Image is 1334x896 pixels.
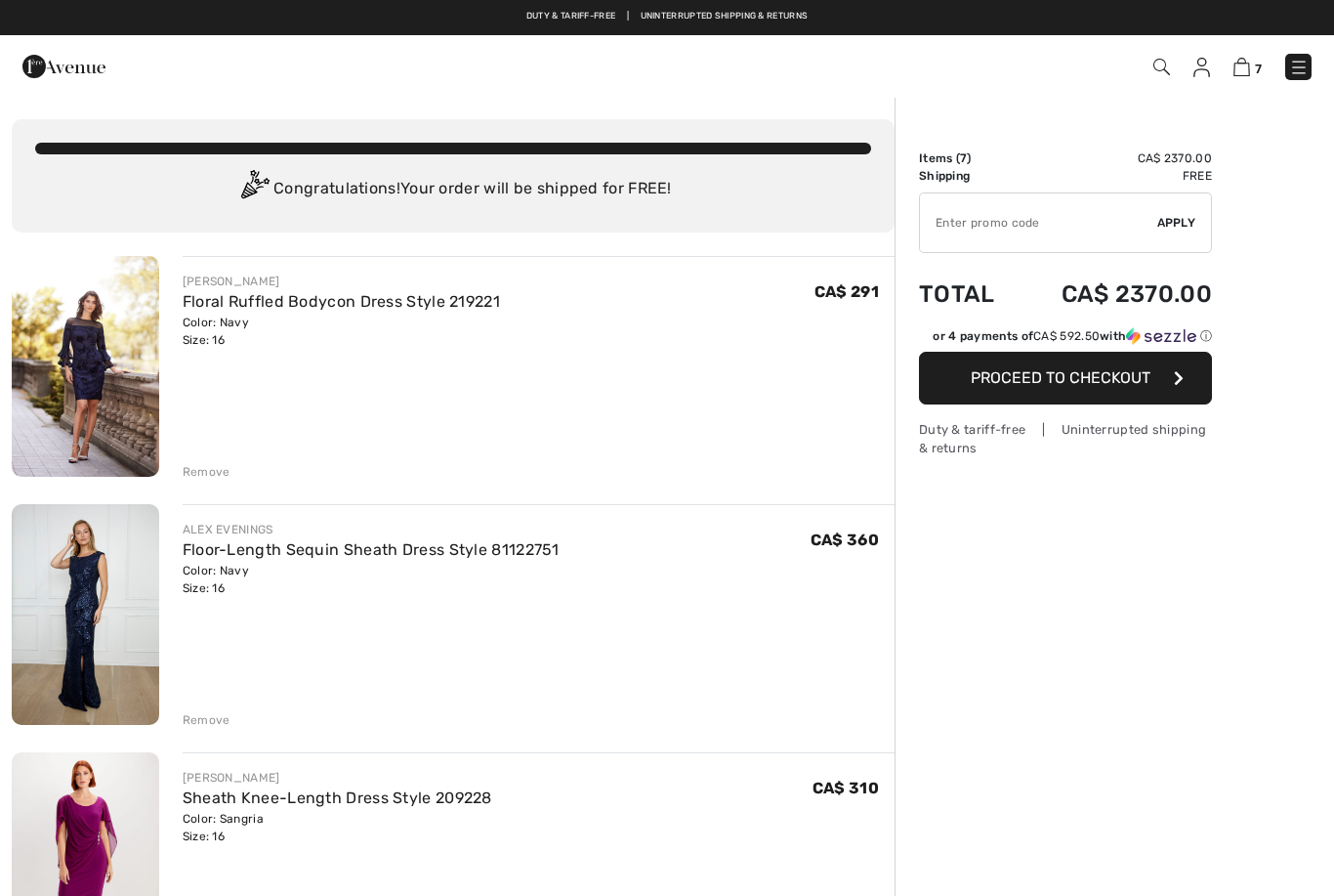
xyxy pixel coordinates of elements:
[1193,58,1210,77] img: My Info
[919,352,1212,405] button: Proceed to Checkout
[1153,59,1170,75] img: Search
[1233,58,1250,76] img: Shopping Bag
[183,562,560,597] div: Color: Navy Size: 16
[183,769,492,787] div: [PERSON_NAME]
[1017,149,1212,167] td: CA$ 2370.00
[1255,62,1262,76] span: 7
[919,420,1212,457] div: Duty & tariff-free | Uninterrupted shipping & returns
[1126,327,1196,345] img: Sezzle
[1017,261,1212,327] td: CA$ 2370.00
[22,56,105,74] a: 1ère Avenue
[183,810,492,845] div: Color: Sangria Size: 16
[22,47,105,86] img: 1ère Avenue
[814,282,879,301] span: CA$ 291
[813,779,879,797] span: CA$ 310
[12,504,159,725] img: Floor-Length Sequin Sheath Dress Style 81122751
[971,368,1150,387] span: Proceed to Checkout
[183,273,500,290] div: [PERSON_NAME]
[919,327,1212,352] div: or 4 payments ofCA$ 592.50withSezzle Click to learn more about Sezzle
[183,292,500,311] a: Floral Ruffled Bodycon Dress Style 219221
[183,521,560,538] div: ALEX EVENINGS
[919,167,1017,185] td: Shipping
[183,463,230,481] div: Remove
[919,261,1017,327] td: Total
[1157,214,1196,232] span: Apply
[234,170,273,209] img: Congratulation2.svg
[1289,58,1309,77] img: Menu
[811,531,879,549] span: CA$ 360
[933,327,1212,345] div: or 4 payments of with
[1233,55,1262,78] a: 7
[183,314,500,349] div: Color: Navy Size: 16
[960,151,967,165] span: 7
[919,149,1017,167] td: Items ( )
[183,711,230,729] div: Remove
[183,540,560,559] a: Floor-Length Sequin Sheath Dress Style 81122751
[1033,329,1100,343] span: CA$ 592.50
[1017,167,1212,185] td: Free
[183,789,492,807] a: Sheath Knee-Length Dress Style 209228
[35,170,871,209] div: Congratulations! Your order will be shipped for FREE!
[920,193,1157,252] input: Promo code
[12,256,159,477] img: Floral Ruffled Bodycon Dress Style 219221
